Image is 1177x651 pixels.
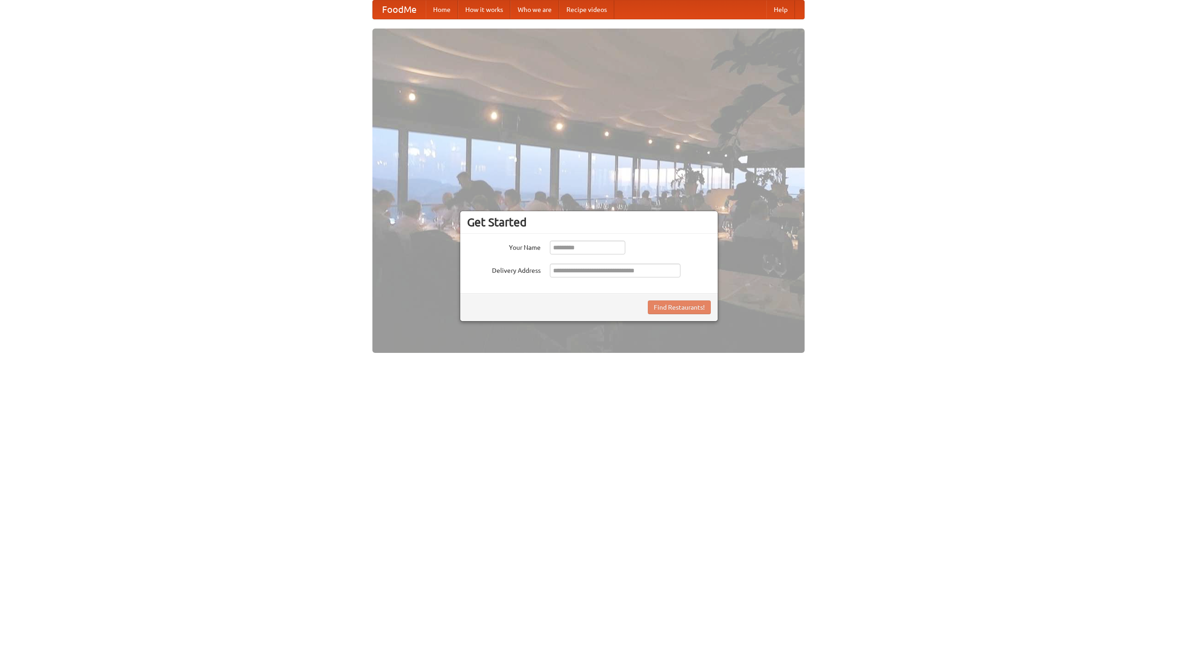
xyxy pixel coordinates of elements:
a: Recipe videos [559,0,614,19]
h3: Get Started [467,215,711,229]
a: How it works [458,0,510,19]
a: Help [766,0,795,19]
label: Your Name [467,241,541,252]
a: Who we are [510,0,559,19]
a: Home [426,0,458,19]
label: Delivery Address [467,264,541,275]
a: FoodMe [373,0,426,19]
button: Find Restaurants! [648,300,711,314]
